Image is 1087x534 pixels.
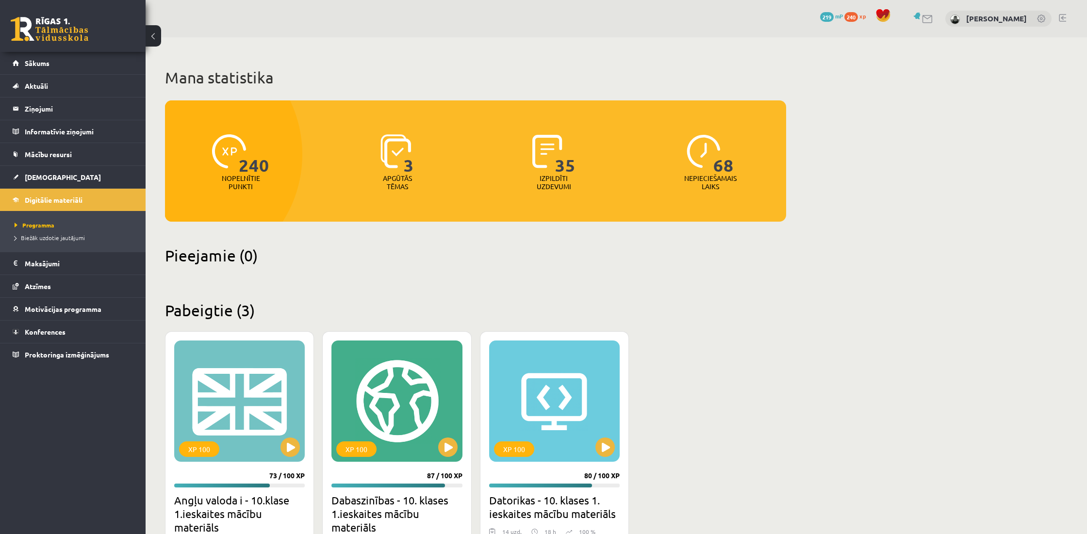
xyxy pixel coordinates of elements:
[535,174,573,191] p: Izpildīti uzdevumi
[489,493,620,520] h2: Datorikas - 10. klases 1. ieskaites mācību materiāls
[532,134,562,168] img: icon-completed-tasks-ad58ae20a441b2904462921112bc710f1caf180af7a3daa7317a5a94f2d26646.svg
[165,68,786,87] h1: Mana statistika
[844,12,858,22] span: 240
[13,298,133,320] a: Motivācijas programma
[404,134,414,174] span: 3
[222,174,260,191] p: Nopelnītie punkti
[11,17,88,41] a: Rīgas 1. Tālmācības vidusskola
[820,12,843,20] a: 219 mP
[380,134,411,168] img: icon-learned-topics-4a711ccc23c960034f471b6e78daf4a3bad4a20eaf4de84257b87e66633f6470.svg
[13,75,133,97] a: Aktuāli
[212,134,246,168] img: icon-xp-0682a9bc20223a9ccc6f5883a126b849a74cddfe5390d2b41b4391c66f2066e7.svg
[950,15,960,24] img: Mārtiņš Balodis
[13,275,133,297] a: Atzīmes
[555,134,576,174] span: 35
[15,221,136,229] a: Programma
[844,12,871,20] a: 240 xp
[13,52,133,74] a: Sākums
[13,166,133,188] a: [DEMOGRAPHIC_DATA]
[25,97,133,120] legend: Ziņojumi
[174,493,305,534] h2: Angļu valoda i - 10.klase 1.ieskaites mācību materiāls
[13,120,133,143] a: Informatīvie ziņojumi
[25,150,72,159] span: Mācību resursi
[25,59,49,67] span: Sākums
[15,233,136,242] a: Biežāk uzdotie jautājumi
[239,134,269,174] span: 240
[13,189,133,211] a: Digitālie materiāli
[835,12,843,20] span: mP
[13,143,133,165] a: Mācību resursi
[13,97,133,120] a: Ziņojumi
[25,120,133,143] legend: Informatīvie ziņojumi
[25,173,101,181] span: [DEMOGRAPHIC_DATA]
[13,252,133,275] a: Maksājumi
[25,327,66,336] span: Konferences
[165,301,786,320] h2: Pabeigtie (3)
[165,246,786,265] h2: Pieejamie (0)
[25,81,48,90] span: Aktuāli
[336,441,377,457] div: XP 100
[684,174,737,191] p: Nepieciešamais laiks
[859,12,866,20] span: xp
[15,234,85,242] span: Biežāk uzdotie jautājumi
[179,441,219,457] div: XP 100
[25,282,51,291] span: Atzīmes
[15,221,54,229] span: Programma
[13,343,133,366] a: Proktoringa izmēģinājums
[25,195,82,204] span: Digitālie materiāli
[966,14,1027,23] a: [PERSON_NAME]
[820,12,834,22] span: 219
[331,493,462,534] h2: Dabaszinības - 10. klases 1.ieskaites mācību materiāls
[25,350,109,359] span: Proktoringa izmēģinājums
[25,305,101,313] span: Motivācijas programma
[713,134,734,174] span: 68
[25,252,133,275] legend: Maksājumi
[687,134,721,168] img: icon-clock-7be60019b62300814b6bd22b8e044499b485619524d84068768e800edab66f18.svg
[13,321,133,343] a: Konferences
[379,174,416,191] p: Apgūtās tēmas
[494,441,534,457] div: XP 100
